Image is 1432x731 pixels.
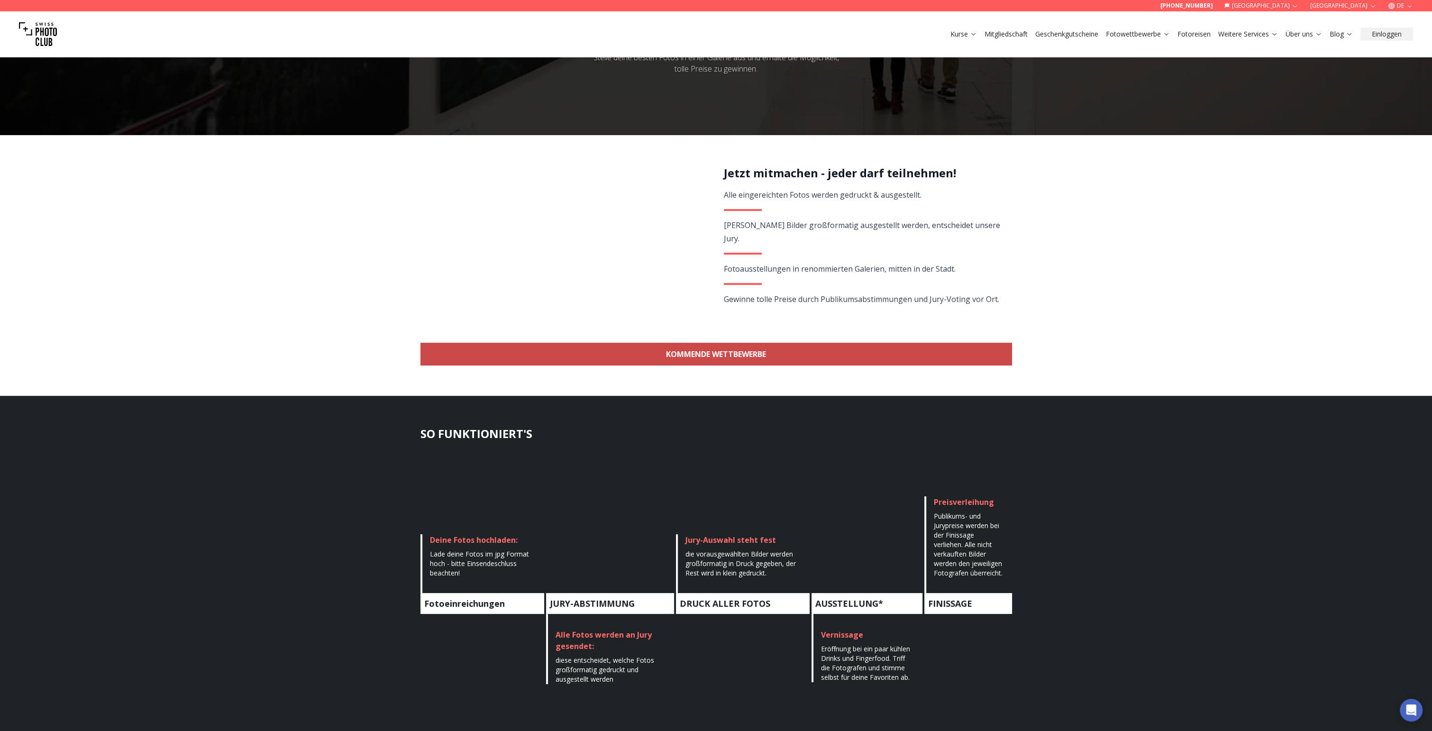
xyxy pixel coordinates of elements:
a: Mitgliedschaft [985,29,1028,39]
span: Gewinne tolle Preise durch Publikumsabstimmungen und Jury-Voting vor Ort. [724,294,999,304]
h4: FINISSAGE [924,593,1012,614]
h4: Fotoeinreichungen [420,593,544,614]
a: Über uns [1286,29,1322,39]
button: Weitere Services [1214,27,1282,41]
div: Open Intercom Messenger [1400,699,1423,722]
a: Fotoreisen [1177,29,1211,39]
button: Blog [1326,27,1357,41]
a: Kurse [950,29,977,39]
span: Vernissage [821,630,863,640]
a: KOMMENDE WETTBEWERBE [420,343,1012,365]
h3: SO FUNKTIONIERT'S [420,426,1012,441]
span: die vorausgewählten Bilder werden großformatig in Druck gegeben, der Rest wird in klein gedruckt. [685,549,796,577]
a: Weitere Services [1218,29,1278,39]
span: Publikums- und Jurypreise werden bei der Finissage verliehen. Alle nicht verkauften Bilder werden... [934,512,1003,577]
button: Über uns [1282,27,1326,41]
button: Mitgliedschaft [981,27,1031,41]
span: Fotoausstellungen in renommierten Galerien, mitten in der Stadt. [724,264,956,274]
a: Fotowettbewerbe [1106,29,1170,39]
div: Deine Fotos hochladen: [430,534,537,546]
h4: DRUCK ALLER FOTOS [676,593,810,614]
button: Fotowettbewerbe [1102,27,1174,41]
button: Kurse [947,27,981,41]
span: Eröffnung bei ein paar kühlen Drinks und Fingerfood. Triff die Fotografen und stimme selbst für d... [821,644,910,682]
button: Geschenkgutscheine [1031,27,1102,41]
a: Blog [1330,29,1353,39]
a: Geschenkgutscheine [1035,29,1098,39]
div: Lade deine Fotos im jpg Format hoch - bitte Einsendeschluss beachten! [430,549,537,578]
span: [PERSON_NAME] Bilder großformatig ausgestellt werden, entscheidet unsere Jury. [724,220,1000,244]
img: Swiss photo club [19,15,57,53]
span: Alle Fotos werden an Jury gesendet: [556,630,652,651]
button: Einloggen [1360,27,1413,41]
a: [PHONE_NUMBER] [1160,2,1213,9]
span: Alle eingereichten Fotos werden gedruckt & ausgestellt. [724,190,921,200]
h4: AUSSTELLUNG* [812,593,922,614]
div: Stelle deine besten Fotos in einer Galerie aus und erhalte die Möglichkeit, tolle Preise zu gewin... [587,52,845,74]
span: Jury-Auswahl steht fest [685,535,776,545]
span: Preisverleihung [934,497,994,507]
span: diese entscheidet, welche Fotos großformatig gedruckt und ausgestellt werden [556,656,654,684]
button: Fotoreisen [1174,27,1214,41]
h4: JURY-ABSTIMMUNG [546,593,674,614]
h2: Jetzt mitmachen - jeder darf teilnehmen! [724,165,1001,181]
